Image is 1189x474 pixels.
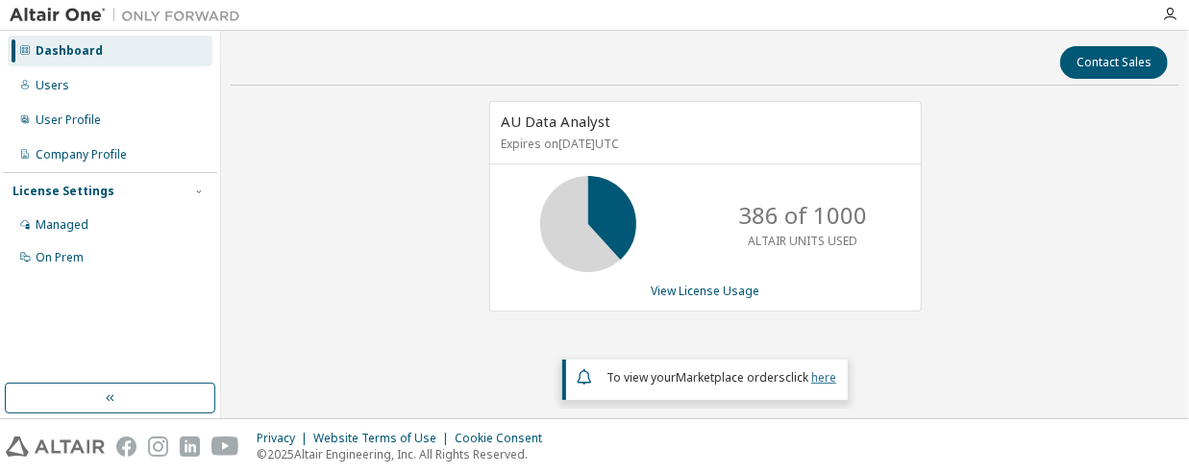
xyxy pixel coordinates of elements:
div: Website Terms of Use [313,431,455,446]
a: View License Usage [651,283,759,299]
div: On Prem [36,250,84,265]
img: altair_logo.svg [6,437,105,457]
button: Contact Sales [1060,46,1168,79]
span: AU Data Analyst [502,112,611,131]
p: 386 of 1000 [739,199,868,232]
p: © 2025 Altair Engineering, Inc. All Rights Reserved. [257,446,554,462]
div: User Profile [36,112,101,128]
img: Altair One [10,6,250,25]
div: Managed [36,217,88,233]
p: ALTAIR UNITS USED [749,233,858,249]
img: facebook.svg [116,437,136,457]
a: here [811,369,836,386]
em: Marketplace orders [676,369,785,386]
div: License Settings [12,184,114,199]
div: Dashboard [36,43,103,59]
div: Users [36,78,69,93]
img: linkedin.svg [180,437,200,457]
img: instagram.svg [148,437,168,457]
div: Company Profile [36,147,127,162]
img: youtube.svg [211,437,239,457]
p: Expires on [DATE] UTC [502,136,904,152]
div: Cookie Consent [455,431,554,446]
span: To view your click [607,369,836,386]
div: Privacy [257,431,313,446]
